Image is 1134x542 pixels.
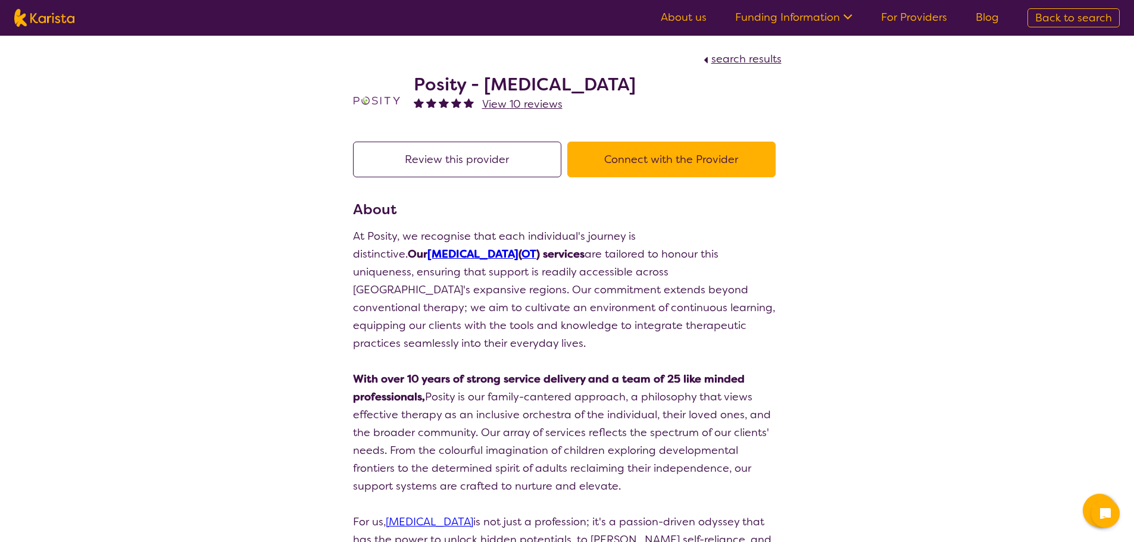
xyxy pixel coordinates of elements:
[661,10,707,24] a: About us
[482,95,563,113] a: View 10 reviews
[567,152,782,167] a: Connect with the Provider
[353,372,745,404] strong: With over 10 years of strong service delivery and a team of 25 like minded professionals,
[567,142,776,177] button: Connect with the Provider
[353,199,782,220] h3: About
[414,98,424,108] img: fullstar
[353,370,782,495] p: Posity is our family-cantered approach, a philosophy that views effective therapy as an inclusive...
[353,77,401,124] img: t1bslo80pcylnzwjhndq.png
[426,98,436,108] img: fullstar
[881,10,947,24] a: For Providers
[976,10,999,24] a: Blog
[482,97,563,111] span: View 10 reviews
[14,9,74,27] img: Karista logo
[1083,494,1116,527] button: Channel Menu
[414,74,636,95] h2: Posity - [MEDICAL_DATA]
[353,227,782,352] p: At Posity, we recognise that each individual's journey is distinctive. are tailored to honour thi...
[1027,8,1120,27] a: Back to search
[353,152,567,167] a: Review this provider
[427,247,518,261] a: [MEDICAL_DATA]
[464,98,474,108] img: fullstar
[735,10,852,24] a: Funding Information
[408,247,585,261] strong: Our ( ) services
[353,142,561,177] button: Review this provider
[1035,11,1112,25] span: Back to search
[439,98,449,108] img: fullstar
[711,52,782,66] span: search results
[521,247,536,261] a: OT
[451,98,461,108] img: fullstar
[386,515,473,529] a: [MEDICAL_DATA]
[701,52,782,66] a: search results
